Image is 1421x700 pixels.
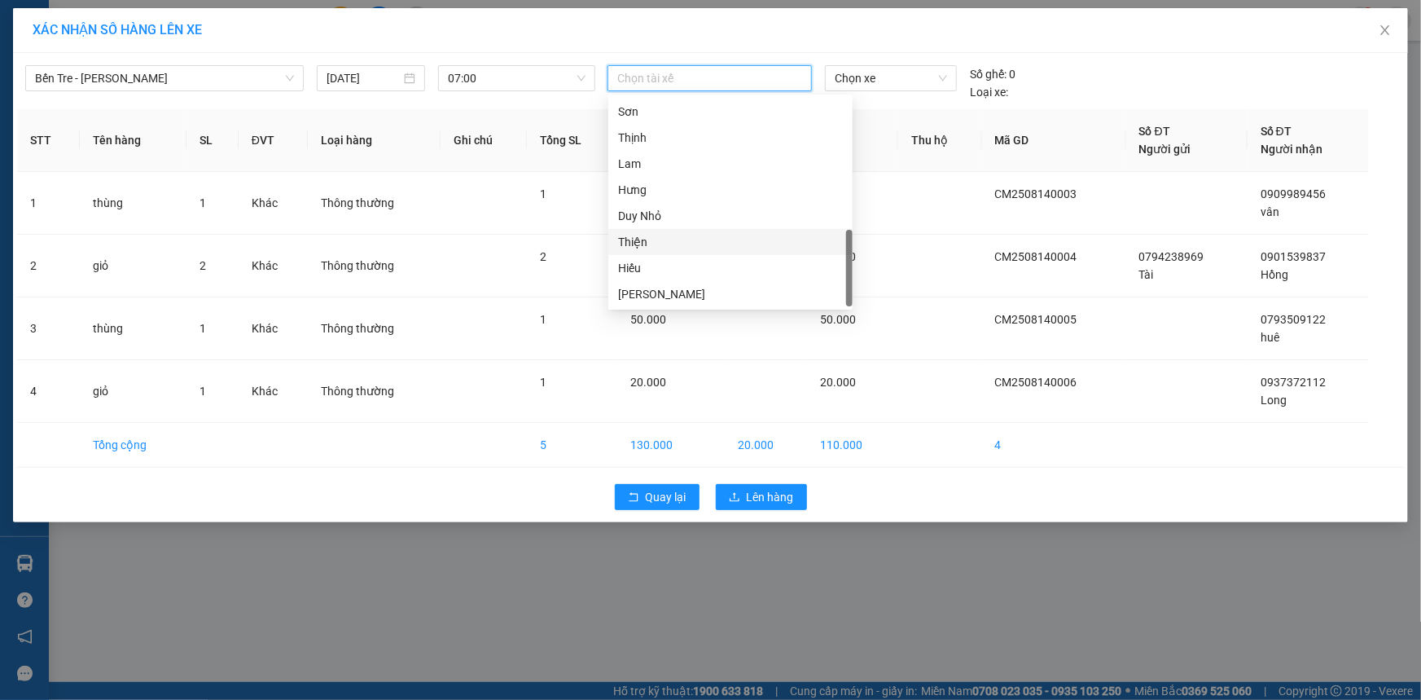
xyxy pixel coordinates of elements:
td: 4 [17,360,80,423]
div: Lam [608,151,853,177]
td: 2 [17,235,80,297]
th: Tên hàng [80,109,186,172]
div: Duy Huỳnh [608,281,853,307]
span: 2 [540,250,546,263]
button: uploadLên hàng [716,484,807,510]
div: Duy Nhỏ [618,207,843,225]
td: 1 [17,172,80,235]
td: thùng [80,297,186,360]
span: 50.000 [630,313,666,326]
th: Thu hộ [898,109,982,172]
span: Quay lại [646,488,686,506]
div: Hưng [618,181,843,199]
span: Bến Tre - Hồ Chí Minh [35,66,294,90]
div: Hiếu [608,255,853,281]
span: 20.000 [630,376,666,389]
span: 20.000 [820,376,856,389]
span: rollback [628,491,639,504]
th: Loại hàng [308,109,441,172]
span: 1 [200,322,206,335]
span: Số ghế: [970,65,1007,83]
span: Long [1261,394,1287,407]
th: STT [17,109,80,172]
span: huê [1261,331,1279,344]
td: Thông thường [308,235,441,297]
td: Thông thường [308,297,441,360]
span: 0901539837 [1261,250,1326,263]
td: 5 [527,423,617,468]
div: Lam [618,155,843,173]
td: Khác [239,172,308,235]
span: 0794238969 [1139,250,1204,263]
span: Số ĐT [1139,125,1170,138]
span: CM2508140004 [995,250,1077,263]
td: Thông thường [308,360,441,423]
td: thùng [80,172,186,235]
span: 07:00 [448,66,586,90]
span: Người nhận [1261,143,1322,156]
span: 1 [540,313,546,326]
span: 50.000 [820,313,856,326]
td: 4 [982,423,1126,468]
button: rollbackQuay lại [615,484,700,510]
div: Thịnh [608,125,853,151]
span: Chọn xe [835,66,947,90]
span: CM2508140006 [995,376,1077,389]
span: 1 [200,385,206,398]
div: Sơn [608,99,853,125]
td: 130.000 [617,423,725,468]
div: Hiếu [618,259,843,277]
div: Hưng [608,177,853,203]
th: ĐVT [239,109,308,172]
div: Thiện [618,233,843,251]
span: 0937372112 [1261,376,1326,389]
span: 0909989456 [1261,187,1326,200]
td: giỏ [80,360,186,423]
span: CM2508140003 [995,187,1077,200]
span: 1 [540,376,546,389]
td: 20.000 [725,423,807,468]
span: Lên hàng [747,488,794,506]
span: XÁC NHẬN SỐ HÀNG LÊN XE [33,22,202,37]
td: 110.000 [807,423,898,468]
div: Thịnh [618,129,843,147]
span: Người gửi [1139,143,1191,156]
td: Khác [239,235,308,297]
span: Số ĐT [1261,125,1292,138]
span: close [1379,24,1392,37]
td: Khác [239,297,308,360]
th: Tổng SL [527,109,617,172]
td: giỏ [80,235,186,297]
td: Thông thường [308,172,441,235]
span: vân [1261,205,1279,218]
td: 3 [17,297,80,360]
div: Duy Nhỏ [608,203,853,229]
th: SL [186,109,239,172]
div: Thiện [608,229,853,255]
span: Tài [1139,268,1154,281]
th: Mã GD [982,109,1126,172]
span: Hồng [1261,268,1288,281]
span: CM2508140005 [995,313,1077,326]
button: Close [1362,8,1408,54]
td: Tổng cộng [80,423,186,468]
span: 0793509122 [1261,313,1326,326]
th: Ghi chú [441,109,528,172]
th: CC [807,109,898,172]
td: Khác [239,360,308,423]
span: Loại xe: [970,83,1008,101]
span: 2 [200,259,206,272]
input: 14/08/2025 [327,69,401,87]
span: 1 [200,196,206,209]
div: Sơn [618,103,843,121]
span: upload [729,491,740,504]
div: 0 [970,65,1015,83]
div: [PERSON_NAME] [618,285,843,303]
span: 1 [540,187,546,200]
